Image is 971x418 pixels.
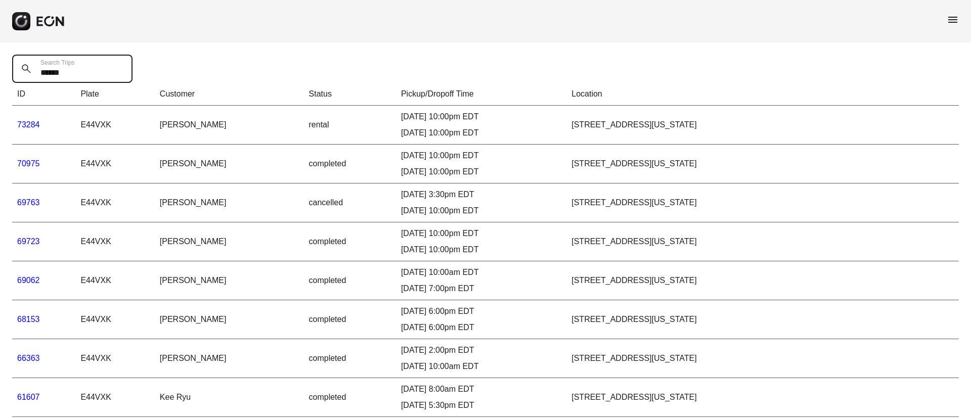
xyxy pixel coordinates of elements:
[304,83,396,106] th: Status
[947,14,959,26] span: menu
[304,300,396,339] td: completed
[401,205,561,217] div: [DATE] 10:00pm EDT
[75,378,154,417] td: E44VXK
[566,378,959,417] td: [STREET_ADDRESS][US_STATE]
[75,300,154,339] td: E44VXK
[401,399,561,411] div: [DATE] 5:30pm EDT
[566,83,959,106] th: Location
[17,198,40,207] a: 69763
[155,300,304,339] td: [PERSON_NAME]
[75,222,154,261] td: E44VXK
[17,315,40,323] a: 68153
[566,145,959,183] td: [STREET_ADDRESS][US_STATE]
[17,120,40,129] a: 73284
[12,83,75,106] th: ID
[304,106,396,145] td: rental
[155,106,304,145] td: [PERSON_NAME]
[40,59,74,67] label: Search Trips
[401,127,561,139] div: [DATE] 10:00pm EDT
[401,150,561,162] div: [DATE] 10:00pm EDT
[304,378,396,417] td: completed
[401,244,561,256] div: [DATE] 10:00pm EDT
[75,339,154,378] td: E44VXK
[155,222,304,261] td: [PERSON_NAME]
[401,321,561,334] div: [DATE] 6:00pm EDT
[566,300,959,339] td: [STREET_ADDRESS][US_STATE]
[75,145,154,183] td: E44VXK
[17,354,40,362] a: 66363
[566,106,959,145] td: [STREET_ADDRESS][US_STATE]
[155,145,304,183] td: [PERSON_NAME]
[401,305,561,317] div: [DATE] 6:00pm EDT
[75,83,154,106] th: Plate
[17,237,40,246] a: 69723
[17,393,40,401] a: 61607
[304,183,396,222] td: cancelled
[566,183,959,222] td: [STREET_ADDRESS][US_STATE]
[155,261,304,300] td: [PERSON_NAME]
[304,261,396,300] td: completed
[401,360,561,373] div: [DATE] 10:00am EDT
[75,261,154,300] td: E44VXK
[17,159,40,168] a: 70975
[304,339,396,378] td: completed
[401,227,561,240] div: [DATE] 10:00pm EDT
[396,83,566,106] th: Pickup/Dropoff Time
[566,261,959,300] td: [STREET_ADDRESS][US_STATE]
[155,339,304,378] td: [PERSON_NAME]
[75,183,154,222] td: E44VXK
[401,283,561,295] div: [DATE] 7:00pm EDT
[566,222,959,261] td: [STREET_ADDRESS][US_STATE]
[401,166,561,178] div: [DATE] 10:00pm EDT
[401,111,561,123] div: [DATE] 10:00pm EDT
[401,383,561,395] div: [DATE] 8:00am EDT
[17,276,40,285] a: 69062
[401,189,561,201] div: [DATE] 3:30pm EDT
[155,378,304,417] td: Kee Ryu
[401,266,561,278] div: [DATE] 10:00am EDT
[304,222,396,261] td: completed
[304,145,396,183] td: completed
[566,339,959,378] td: [STREET_ADDRESS][US_STATE]
[155,183,304,222] td: [PERSON_NAME]
[75,106,154,145] td: E44VXK
[401,344,561,356] div: [DATE] 2:00pm EDT
[155,83,304,106] th: Customer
